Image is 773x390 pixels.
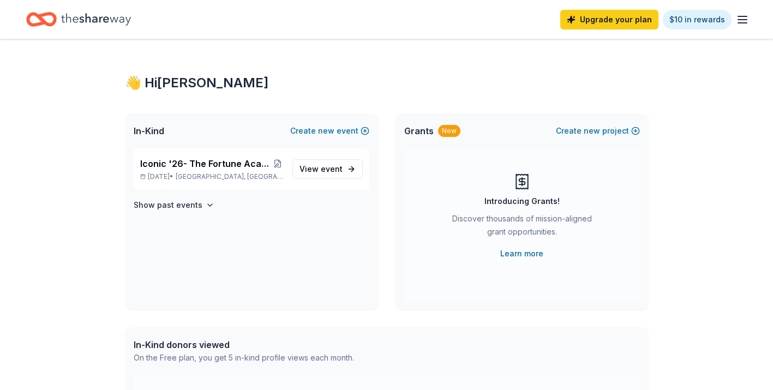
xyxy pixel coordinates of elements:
button: Createnewevent [290,124,369,137]
span: new [318,124,334,137]
div: In-Kind donors viewed [134,338,354,351]
a: Home [26,7,131,32]
span: Iconic '26- The Fortune Academy Presents the Roaring 20's [140,157,273,170]
span: In-Kind [134,124,164,137]
button: Show past events [134,199,214,212]
div: Introducing Grants! [484,195,560,208]
span: new [584,124,600,137]
button: Createnewproject [556,124,640,137]
span: View [299,163,343,176]
span: Grants [404,124,434,137]
div: 👋 Hi [PERSON_NAME] [125,74,649,92]
div: On the Free plan, you get 5 in-kind profile views each month. [134,351,354,364]
a: Upgrade your plan [560,10,658,29]
h4: Show past events [134,199,202,212]
span: event [321,164,343,173]
a: Learn more [500,247,543,260]
a: $10 in rewards [663,10,732,29]
a: View event [292,159,363,179]
div: Discover thousands of mission-aligned grant opportunities. [448,212,596,243]
div: New [438,125,460,137]
p: [DATE] • [140,172,284,181]
span: [GEOGRAPHIC_DATA], [GEOGRAPHIC_DATA] [176,172,283,181]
